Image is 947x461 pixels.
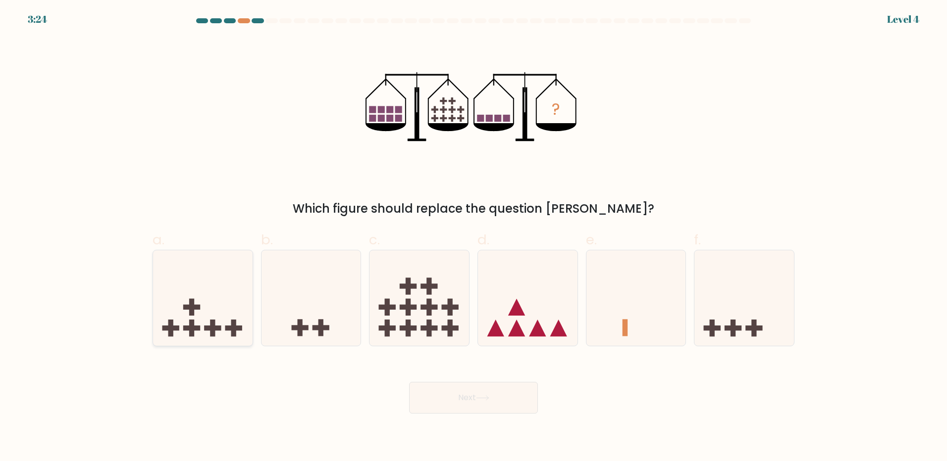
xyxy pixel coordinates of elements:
div: 3:24 [28,12,47,27]
button: Next [409,382,538,414]
span: b. [261,230,273,249]
div: Level 4 [887,12,919,27]
span: c. [369,230,380,249]
span: e. [586,230,597,249]
span: f. [694,230,701,249]
div: Which figure should replace the question [PERSON_NAME]? [158,200,789,218]
span: a. [153,230,164,249]
span: d. [477,230,489,249]
tspan: ? [552,98,560,120]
